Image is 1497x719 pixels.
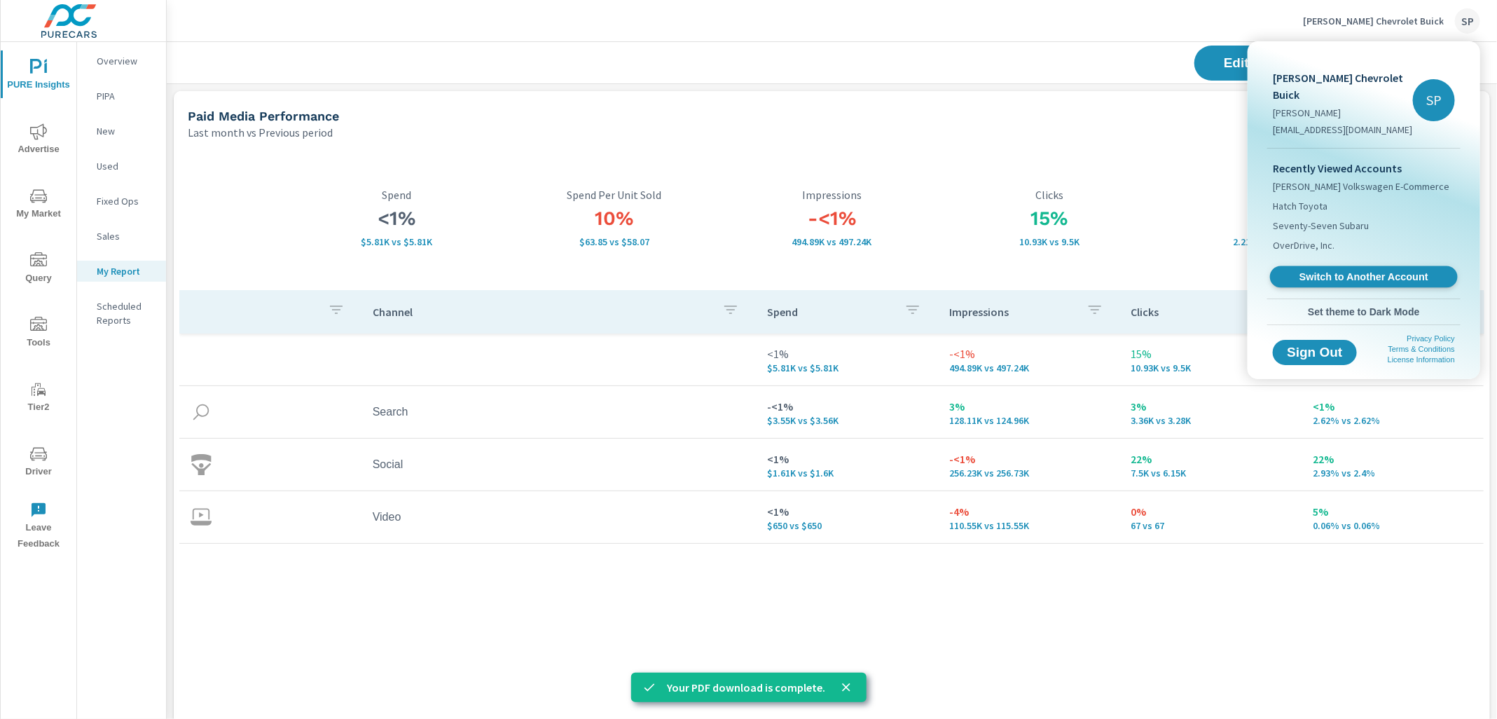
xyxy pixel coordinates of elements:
[1273,69,1413,103] p: [PERSON_NAME] Chevrolet Buick
[1273,123,1413,137] p: [EMAIL_ADDRESS][DOMAIN_NAME]
[1413,79,1455,121] div: SP
[1273,219,1369,233] span: Seventy-Seven Subaru
[1273,340,1357,365] button: Sign Out
[1278,271,1449,284] span: Switch to Another Account
[1267,299,1461,324] button: Set theme to Dark Mode
[1273,160,1455,177] p: Recently Viewed Accounts
[1284,346,1346,359] span: Sign Out
[1270,266,1458,288] a: Switch to Another Account
[1388,345,1455,353] a: Terms & Conditions
[1273,179,1449,193] span: [PERSON_NAME] Volkswagen E-Commerce
[1273,306,1455,318] span: Set theme to Dark Mode
[1273,238,1334,252] span: OverDrive, Inc.
[1273,199,1327,213] span: Hatch Toyota
[1273,106,1413,120] p: [PERSON_NAME]
[1407,334,1455,343] a: Privacy Policy
[1388,355,1455,364] a: License Information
